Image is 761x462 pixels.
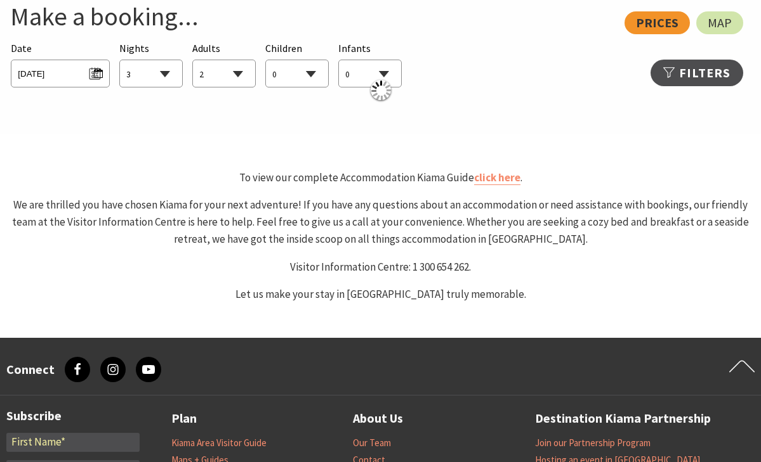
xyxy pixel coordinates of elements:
[265,42,302,55] span: Children
[696,11,743,34] a: Map
[6,362,55,377] h3: Connect
[338,42,371,55] span: Infants
[353,408,403,429] a: About Us
[119,41,149,57] span: Nights
[5,259,756,276] p: Visitor Information Centre: 1 300 654 262.
[708,18,732,28] span: Map
[192,42,220,55] span: Adults
[119,41,183,88] div: Choose a number of nights
[6,408,140,423] h3: Subscribe
[171,437,267,449] a: Kiama Area Visitor Guide
[11,42,32,55] span: Date
[353,437,391,449] a: Our Team
[474,170,520,185] a: click here
[171,408,197,429] a: Plan
[5,286,756,303] p: Let us make your stay in [GEOGRAPHIC_DATA] truly memorable.
[11,41,109,88] div: Please choose your desired arrival date
[6,433,140,452] input: First Name*
[5,196,756,248] p: We are thrilled you have chosen Kiama for your next adventure! If you have any questions about an...
[5,169,756,186] p: To view our complete Accommodation Kiama Guide .
[535,408,711,429] a: Destination Kiama Partnership
[535,437,651,449] a: Join our Partnership Program
[18,63,102,80] span: [DATE]
[371,80,391,100] div: Downloading data, please wait...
